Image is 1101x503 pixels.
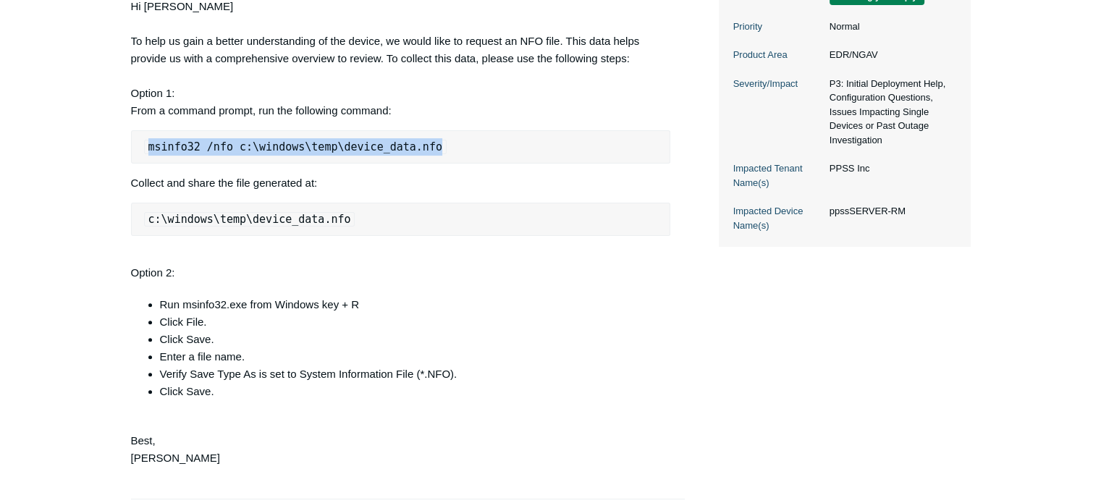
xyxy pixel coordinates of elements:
dd: EDR/NGAV [822,48,956,62]
dt: Impacted Device Name(s) [733,204,822,232]
dd: Normal [822,20,956,34]
li: Verify Save Type As is set to System Information File (*.NFO). [160,365,671,383]
dt: Impacted Tenant Name(s) [733,161,822,190]
dt: Severity/Impact [733,77,822,91]
dt: Priority [733,20,822,34]
dd: PPSS Inc [822,161,956,176]
code: c:\windows\temp\device_data.nfo [144,212,355,227]
li: Run msinfo32.exe from Windows key + R [160,296,671,313]
li: Click File. [160,313,671,331]
li: Click Save. [160,383,671,400]
dt: Product Area [733,48,822,62]
dd: P3: Initial Deployment Help, Configuration Questions, Issues Impacting Single Devices or Past Out... [822,77,956,148]
li: Enter a file name. [160,348,671,365]
code: msinfo32 /nfo c:\windows\temp\device_data.nfo [144,140,447,154]
dd: ppssSERVER-RM [822,204,956,219]
li: Click Save. [160,331,671,348]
